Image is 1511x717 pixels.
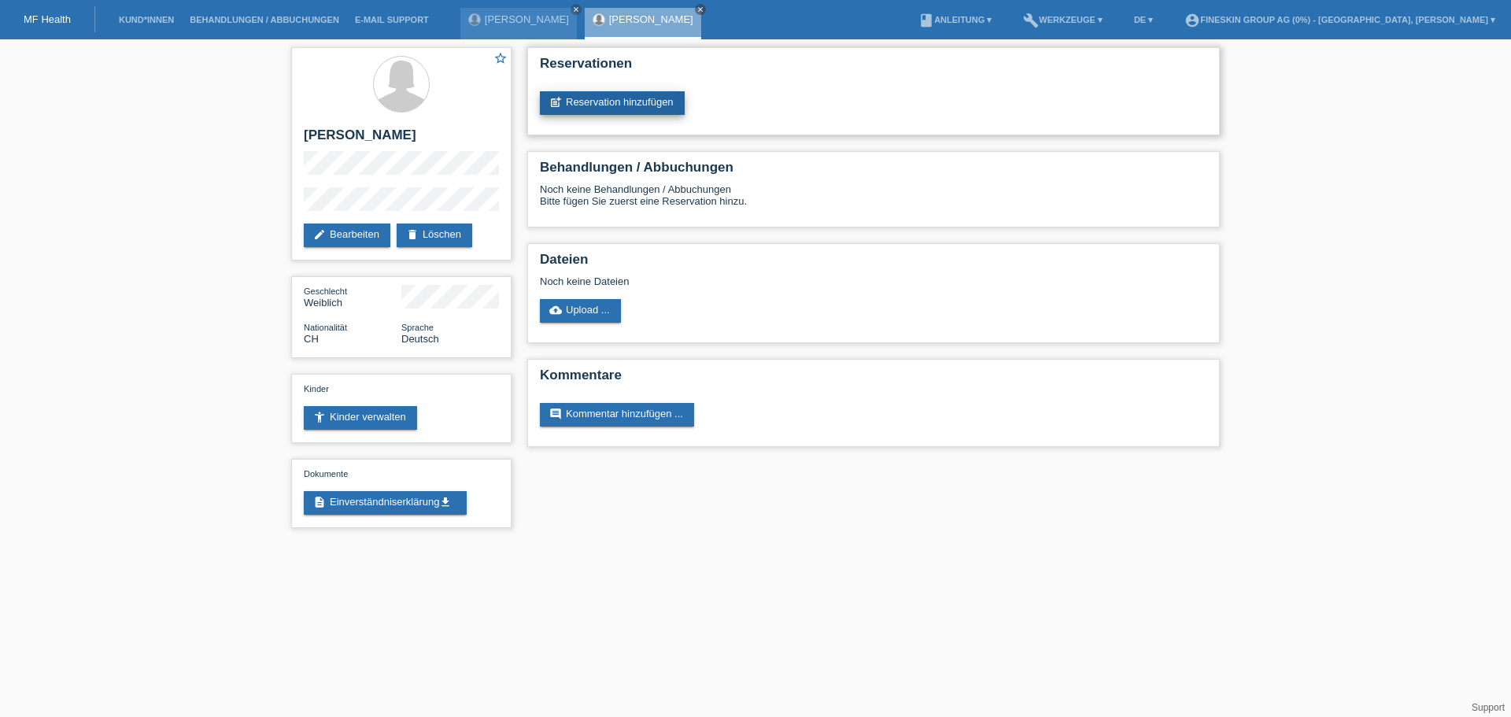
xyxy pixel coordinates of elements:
span: Geschlecht [304,286,347,296]
a: post_addReservation hinzufügen [540,91,685,115]
span: Dokumente [304,469,348,479]
div: Noch keine Dateien [540,275,1021,287]
a: DE ▾ [1126,15,1161,24]
i: post_add [549,96,562,109]
a: cloud_uploadUpload ... [540,299,621,323]
a: account_circleFineSkin Group AG (0%) - [GEOGRAPHIC_DATA], [PERSON_NAME] ▾ [1177,15,1503,24]
i: build [1023,13,1039,28]
i: delete [406,228,419,241]
a: close [571,4,582,15]
a: star_border [493,51,508,68]
i: cloud_upload [549,304,562,316]
a: [PERSON_NAME] [485,13,569,25]
a: Behandlungen / Abbuchungen [182,15,347,24]
i: account_circle [1184,13,1200,28]
a: commentKommentar hinzufügen ... [540,403,694,427]
a: Kund*innen [111,15,182,24]
i: star_border [493,51,508,65]
a: [PERSON_NAME] [609,13,693,25]
span: Deutsch [401,333,439,345]
h2: Reservationen [540,56,1207,79]
a: descriptionEinverständniserklärungget_app [304,491,467,515]
a: accessibility_newKinder verwalten [304,406,417,430]
h2: [PERSON_NAME] [304,128,499,151]
a: close [695,4,706,15]
i: accessibility_new [313,411,326,423]
i: get_app [439,496,452,508]
i: description [313,496,326,508]
a: E-Mail Support [347,15,437,24]
i: close [572,6,580,13]
div: Weiblich [304,285,401,309]
h2: Kommentare [540,368,1207,391]
i: close [696,6,704,13]
i: book [918,13,934,28]
a: editBearbeiten [304,224,390,247]
a: deleteLöschen [397,224,472,247]
span: Nationalität [304,323,347,332]
span: Schweiz [304,333,319,345]
a: bookAnleitung ▾ [911,15,999,24]
i: edit [313,228,326,241]
span: Kinder [304,384,329,394]
h2: Behandlungen / Abbuchungen [540,160,1207,183]
span: Sprache [401,323,434,332]
a: buildWerkzeuge ▾ [1015,15,1110,24]
h2: Dateien [540,252,1207,275]
a: Support [1472,702,1505,713]
i: comment [549,408,562,420]
a: MF Health [24,13,71,25]
div: Noch keine Behandlungen / Abbuchungen Bitte fügen Sie zuerst eine Reservation hinzu. [540,183,1207,219]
